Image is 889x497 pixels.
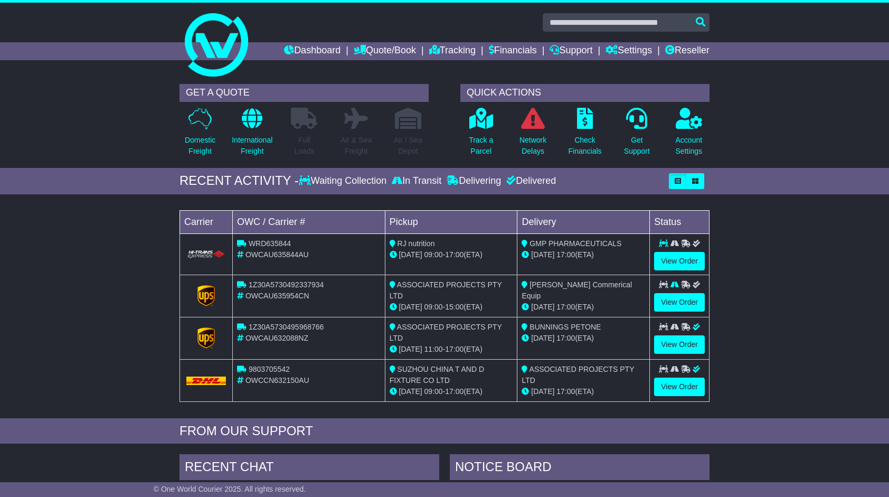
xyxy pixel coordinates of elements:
[154,485,306,493] span: © One World Courier 2025. All rights reserved.
[249,365,290,373] span: 9803705542
[245,376,309,385] span: OWCCN632150AU
[531,303,554,311] span: [DATE]
[550,42,592,60] a: Support
[394,135,422,157] p: Air / Sea Depot
[299,175,389,187] div: Waiting Collection
[444,175,504,187] div: Delivering
[519,107,547,163] a: NetworkDelays
[675,107,703,163] a: AccountSettings
[665,42,710,60] a: Reseller
[197,285,215,306] img: GetCarrierServiceLogo
[450,454,710,483] div: NOTICE BOARD
[186,250,226,260] img: HiTrans.png
[232,135,272,157] p: International Freight
[390,344,513,355] div: - (ETA)
[179,173,299,189] div: RECENT ACTIVITY -
[522,302,645,313] div: (ETA)
[399,387,422,396] span: [DATE]
[676,135,703,157] p: Account Settings
[398,239,435,248] span: RJ nutrition
[489,42,537,60] a: Financials
[517,210,650,233] td: Delivery
[179,454,439,483] div: RECENT CHAT
[556,303,575,311] span: 17:00
[469,135,493,157] p: Track a Parcel
[556,250,575,259] span: 17:00
[606,42,652,60] a: Settings
[504,175,556,187] div: Delivered
[389,175,444,187] div: In Transit
[531,334,554,342] span: [DATE]
[399,250,422,259] span: [DATE]
[249,323,324,331] span: 1Z30A5730495968766
[460,84,710,102] div: QUICK ACTIONS
[650,210,710,233] td: Status
[445,345,464,353] span: 17:00
[249,280,324,289] span: 1Z30A5730492337934
[424,303,443,311] span: 09:00
[529,323,601,331] span: BUNNINGS PETONE
[390,323,502,342] span: ASSOCIATED PROJECTS PTY LTD
[233,210,385,233] td: OWC / Carrier #
[623,107,650,163] a: GetSupport
[341,135,372,157] p: Air & Sea Freight
[654,378,705,396] a: View Order
[468,107,494,163] a: Track aParcel
[354,42,416,60] a: Quote/Book
[424,387,443,396] span: 09:00
[385,210,517,233] td: Pickup
[249,239,291,248] span: WRD635844
[390,365,484,385] span: SUZHOU CHINA T AND D FIXTURE CO LTD
[179,84,429,102] div: GET A QUOTE
[197,327,215,349] img: GetCarrierServiceLogo
[184,107,216,163] a: DomesticFreight
[522,249,645,260] div: (ETA)
[399,345,422,353] span: [DATE]
[654,252,705,270] a: View Order
[522,333,645,344] div: (ETA)
[531,250,554,259] span: [DATE]
[445,303,464,311] span: 15:00
[185,135,215,157] p: Domestic Freight
[445,250,464,259] span: 17:00
[556,334,575,342] span: 17:00
[429,42,476,60] a: Tracking
[231,107,273,163] a: InternationalFreight
[568,107,602,163] a: CheckFinancials
[399,303,422,311] span: [DATE]
[522,386,645,397] div: (ETA)
[390,249,513,260] div: - (ETA)
[424,250,443,259] span: 09:00
[519,135,546,157] p: Network Delays
[522,280,632,300] span: [PERSON_NAME] Commerical Equip
[654,293,705,312] a: View Order
[424,345,443,353] span: 11:00
[180,210,233,233] td: Carrier
[529,239,621,248] span: GMP PHARMACEUTICALS
[245,334,308,342] span: OWCAU632088NZ
[445,387,464,396] span: 17:00
[245,292,309,300] span: OWCAU635954CN
[284,42,341,60] a: Dashboard
[624,135,650,157] p: Get Support
[179,424,710,439] div: FROM OUR SUPPORT
[390,280,502,300] span: ASSOCIATED PROJECTS PTY LTD
[186,377,226,385] img: DHL.png
[245,250,309,259] span: OWCAU635844AU
[291,135,317,157] p: Full Loads
[531,387,554,396] span: [DATE]
[654,335,705,354] a: View Order
[390,386,513,397] div: - (ETA)
[569,135,602,157] p: Check Financials
[556,387,575,396] span: 17:00
[522,365,634,385] span: ASSOCIATED PROJECTS PTY LTD
[390,302,513,313] div: - (ETA)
